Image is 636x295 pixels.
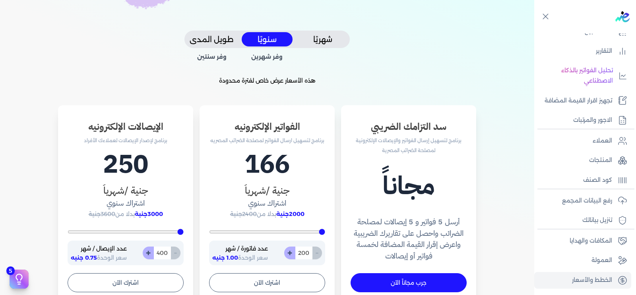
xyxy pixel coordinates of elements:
p: الخطط والأسعار [572,275,612,285]
span: 5 [6,266,15,275]
input: 0 [153,247,171,259]
a: التقارير [534,43,631,60]
button: اشترك الآن [68,273,184,292]
button: + [143,247,154,259]
p: تنزيل بياناتك [582,215,612,226]
p: عدد الإيصال / شهر [71,244,127,254]
span: سعر الوحدة [212,254,268,261]
p: التقارير [596,46,612,56]
a: تنزيل بياناتك [534,212,631,229]
button: سنويًا [242,32,293,47]
h3: سد التزامك الضريبي [351,120,467,134]
p: هذه الأسعار عرض خاص لفترة محدودة [6,76,528,86]
button: طويل المدى [186,32,237,47]
h3: الإيصالات الإلكترونيه [68,120,184,134]
p: عدد فاتورة / شهر [212,244,268,254]
h3: جنية /شهرياَ [209,183,325,198]
a: المكافات والهدايا [534,233,631,249]
a: تجهيز اقرار القيمة المضافة [534,93,631,109]
p: العملاء [593,136,612,146]
span: 2400جنية [230,210,257,218]
h3: جنية /شهرياَ [68,183,184,198]
h4: اشتراك سنوي [68,198,184,209]
p: برنامج لتسهيل ارسال الفواتير لمصلحة الضرائب المصريه [209,135,325,146]
h1: 250 [68,145,184,183]
p: المنتجات [589,155,612,166]
a: المنتجات [534,152,631,169]
a: تحليل الفواتير بالذكاء الاصطناعي [534,62,631,89]
h3: الفواتير الإلكترونيه [209,120,325,134]
a: العملاء [534,133,631,149]
span: وفر شهرين [241,53,293,62]
input: 0 [295,247,312,259]
a: رفع البيانات المجمع [534,193,631,209]
button: اشترك الآن [209,273,325,292]
p: كود الصنف [583,175,612,185]
span: 0.75 جنيه [71,254,97,261]
span: 2000جنية [276,210,304,218]
button: + [284,247,295,259]
p: المكافات والهدايا [570,236,612,246]
h4: اشتراك سنوي [209,198,325,209]
button: شهريًا [297,32,348,47]
span: وفر سنتين [186,53,238,62]
p: بدلا من [209,209,325,220]
a: جرب مجاناً الآن [351,273,467,292]
span: 3600جنية [89,210,115,218]
a: كود الصنف [534,172,631,189]
a: الاجور والمرتبات [534,112,631,129]
p: تجهيز اقرار القيمة المضافة [545,96,612,106]
span: سعر الوحدة [71,254,127,261]
a: العمولة [534,252,631,269]
p: بدلا من [68,209,184,220]
img: logo [615,11,630,22]
a: الخطط والأسعار [534,272,631,289]
p: رفع البيانات المجمع [562,196,612,206]
span: 3000جنية [135,210,163,218]
p: تحليل الفواتير بالذكاء الاصطناعي [538,66,613,86]
span: 1.00 جنيه [212,254,238,261]
p: برنامج لإصدار الإيصالات لعملاءك الأفراد [68,135,184,146]
p: العمولة [591,255,612,266]
button: 5 [10,270,29,289]
h1: مجاناً [351,167,467,205]
p: برنامج لتسهيل إرسال الفواتير والإيصالات الإلكترونية لمصلحة الضرائب المصرية [351,135,467,156]
h1: 166 [209,145,325,183]
h4: أرسل 5 فواتير و 5 إيصالات لمصلحة الضرائب واحصل على تقاريرك الضريبية واعرض إقرار القيمة المضافة لخ... [351,216,467,262]
p: الاجور والمرتبات [573,115,612,125]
